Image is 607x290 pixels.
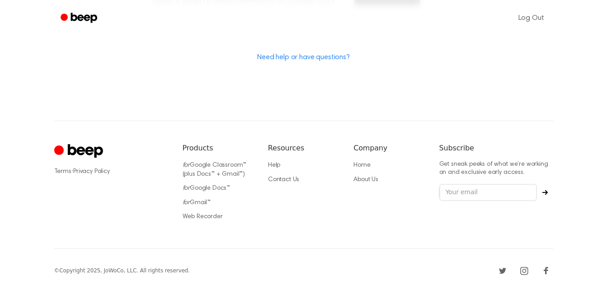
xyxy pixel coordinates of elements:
a: Twitter [495,263,510,278]
a: Privacy Policy [73,168,110,175]
a: forGoogle Docs™ [183,185,231,192]
button: Subscribe [537,190,553,195]
div: © Copyright 2025, JoWoCo, LLC. All rights reserved. [54,267,190,275]
input: Your email [439,184,537,201]
div: · [54,167,168,176]
a: Facebook [539,263,553,278]
a: About Us [353,177,378,183]
h6: Resources [268,143,339,154]
i: for [183,185,190,192]
p: Get sneak peeks of what we’re working on and exclusive early access. [439,161,553,177]
h6: Company [353,143,424,154]
a: Contact Us [268,177,299,183]
a: forGmail™ [183,200,211,206]
a: Terms [54,168,71,175]
i: for [183,200,190,206]
a: Web Recorder [183,214,223,220]
a: Home [353,162,370,168]
i: for [183,162,190,168]
h6: Products [183,143,254,154]
h6: Subscribe [439,143,553,154]
a: Need help or have questions? [257,54,350,61]
a: forGoogle Classroom™ (plus Docs™ + Gmail™) [183,162,247,178]
a: Beep [54,9,105,27]
a: Cruip [54,143,105,160]
a: Instagram [517,263,532,278]
a: Log Out [509,7,553,29]
a: Help [268,162,280,168]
